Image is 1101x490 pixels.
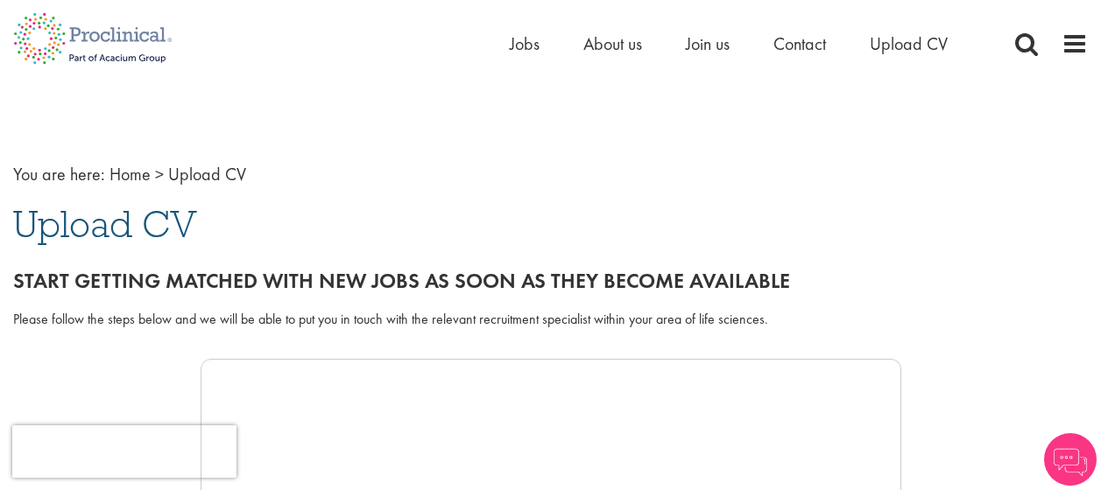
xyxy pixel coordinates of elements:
[12,425,236,478] iframe: reCAPTCHA
[773,32,826,55] a: Contact
[510,32,540,55] a: Jobs
[870,32,948,55] a: Upload CV
[13,163,105,185] span: You are here:
[13,269,1088,292] h2: Start getting matched with new jobs as soon as they become available
[686,32,730,55] a: Join us
[13,200,197,248] span: Upload CV
[583,32,642,55] a: About us
[1044,433,1097,486] img: Chatbot
[168,163,246,185] span: Upload CV
[155,163,164,185] span: >
[13,310,1088,330] div: Please follow the steps below and we will be able to put you in touch with the relevant recruitme...
[109,163,151,185] a: breadcrumb link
